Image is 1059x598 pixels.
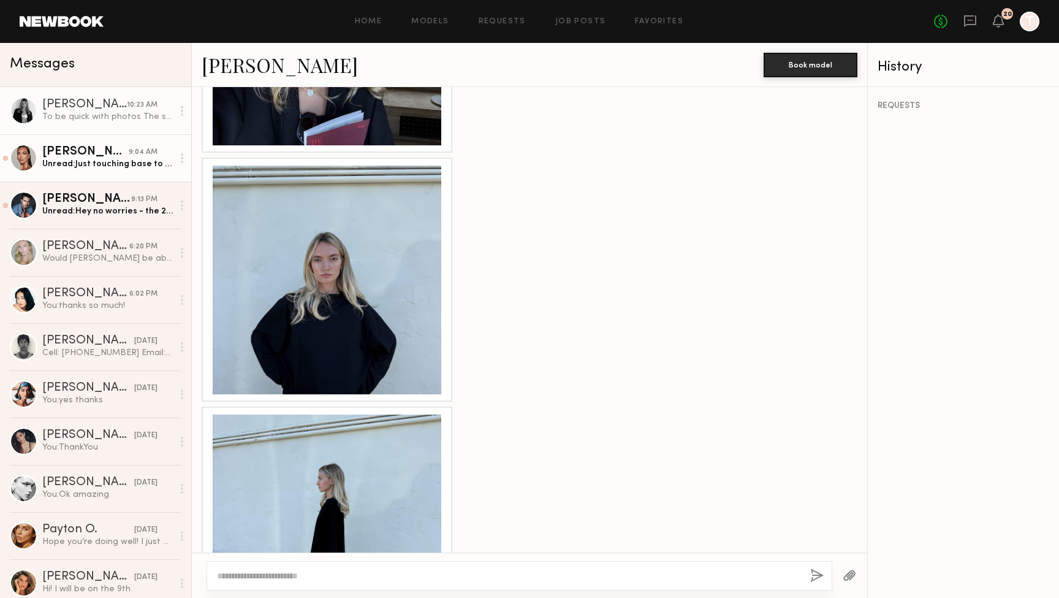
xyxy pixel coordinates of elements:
[134,335,158,347] div: [DATE]
[10,57,75,71] span: Messages
[42,571,134,583] div: [PERSON_NAME]
[42,442,173,453] div: You: ThankYou
[134,524,158,536] div: [DATE]
[42,99,127,111] div: [PERSON_NAME]
[42,111,173,123] div: To be quick with photos The selfie was made [DATE] and others a week ago
[42,536,173,548] div: Hope you’re doing well! I just wanted to check in to see if you have an idea of when confirmation...
[129,288,158,300] div: 6:02 PM
[42,583,173,595] div: Hi! I will be on the 9th
[42,477,134,489] div: [PERSON_NAME]
[42,253,173,264] div: Would [PERSON_NAME] be able to color correct me as the reference picture I send you? I am willing...
[134,477,158,489] div: [DATE]
[131,194,158,205] div: 9:13 PM
[355,18,382,26] a: Home
[42,335,134,347] div: [PERSON_NAME]
[129,241,158,253] div: 6:20 PM
[134,572,158,583] div: [DATE]
[764,59,857,69] a: Book model
[42,240,129,253] div: [PERSON_NAME]
[555,18,606,26] a: Job Posts
[764,53,857,77] button: Book model
[42,146,129,158] div: [PERSON_NAME]
[134,383,158,394] div: [DATE]
[42,524,134,536] div: Payton O.
[42,394,173,406] div: You: yes thanks
[42,205,173,217] div: Unread: Hey no worries - the 24th being a [DATE] works better, but right now I’m available the 23...
[635,18,683,26] a: Favorites
[129,147,158,158] div: 9:04 AM
[134,430,158,442] div: [DATE]
[42,382,134,394] div: [PERSON_NAME]
[42,347,173,359] div: Cell: [PHONE_NUMBER] Email: [EMAIL_ADDRESS][DOMAIN_NAME]
[411,18,449,26] a: Models
[42,193,131,205] div: [PERSON_NAME]
[42,300,173,312] div: You: thanks so much!
[878,60,1049,74] div: History
[479,18,526,26] a: Requests
[202,52,358,78] a: [PERSON_NAME]
[127,99,158,111] div: 10:23 AM
[42,158,173,170] div: Unread: Just touching base to see if this is confirmed or when you will have finalized your decision
[42,288,129,300] div: [PERSON_NAME]
[42,429,134,442] div: [PERSON_NAME]
[42,489,173,500] div: You: Ok amazing
[1020,12,1039,31] a: T
[1003,11,1012,18] div: 20
[878,102,1049,110] div: REQUESTS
